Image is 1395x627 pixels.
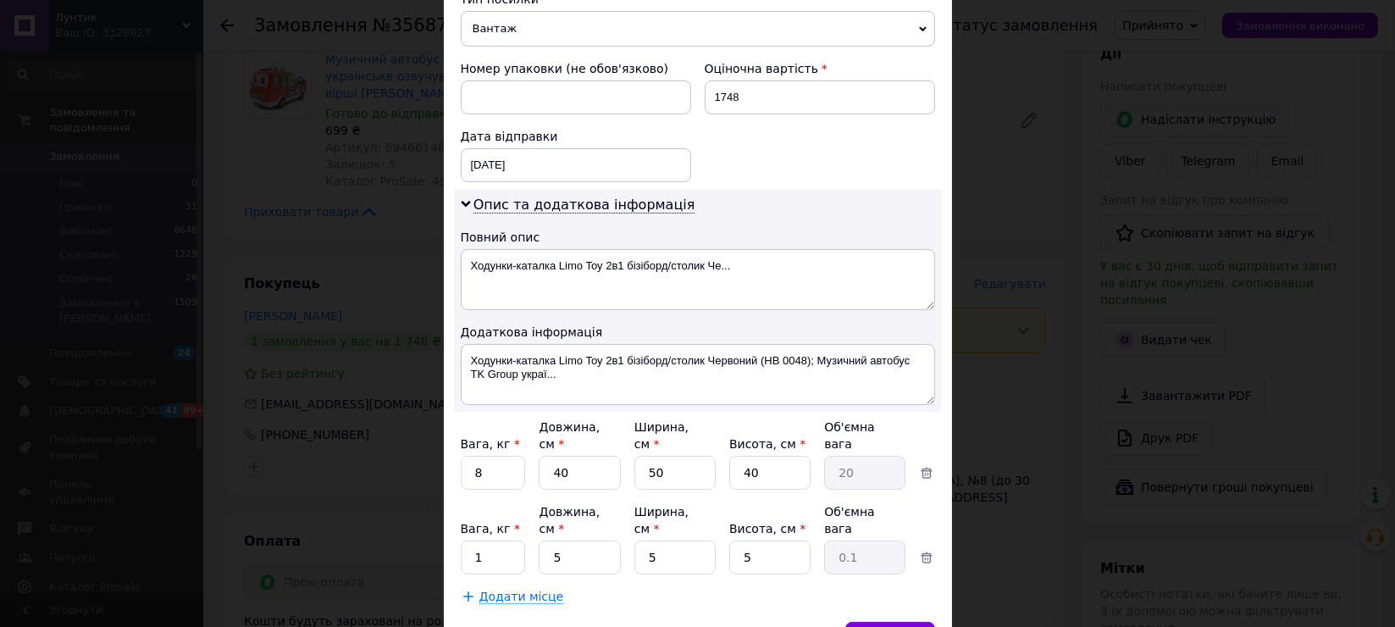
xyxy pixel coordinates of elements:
[824,419,905,452] div: Об'ємна вага
[729,522,805,535] label: Висота, см
[461,344,935,405] textarea: Ходунки-каталка Limo Toy 2в1 бізіборд/столик Червоний (HB 0048); Музичний автобус TK Group украї...
[461,128,691,145] div: Дата відправки
[539,420,600,451] label: Довжина, см
[461,437,520,451] label: Вага, кг
[705,60,935,77] div: Оціночна вартість
[461,522,520,535] label: Вага, кг
[634,420,689,451] label: Ширина, см
[539,505,600,535] label: Довжина, см
[461,324,935,341] div: Додаткова інформація
[634,505,689,535] label: Ширина, см
[461,60,691,77] div: Номер упаковки (не обов'язково)
[461,11,935,47] span: Вантаж
[461,249,935,310] textarea: Ходунки-каталка Limo Toy 2в1 бізіборд/столик Че...
[479,590,564,604] span: Додати місце
[461,229,935,246] div: Повний опис
[473,197,695,214] span: Опис та додаткова інформація
[729,437,805,451] label: Висота, см
[824,503,905,537] div: Об'ємна вага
